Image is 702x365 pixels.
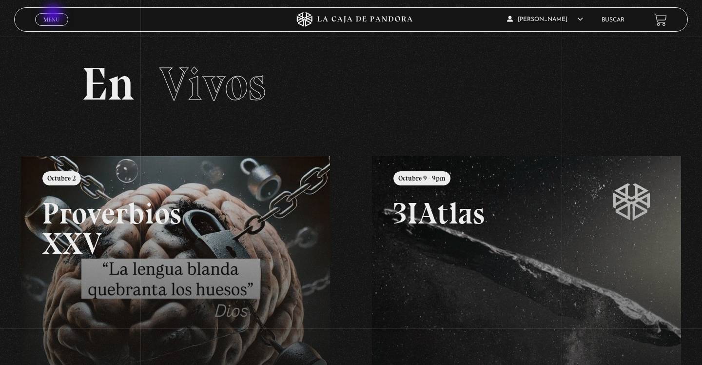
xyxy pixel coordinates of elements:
[507,17,583,22] span: [PERSON_NAME]
[43,17,59,22] span: Menu
[654,13,667,26] a: View your shopping cart
[81,61,621,107] h2: En
[159,56,266,112] span: Vivos
[602,17,624,23] a: Buscar
[40,25,63,32] span: Cerrar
